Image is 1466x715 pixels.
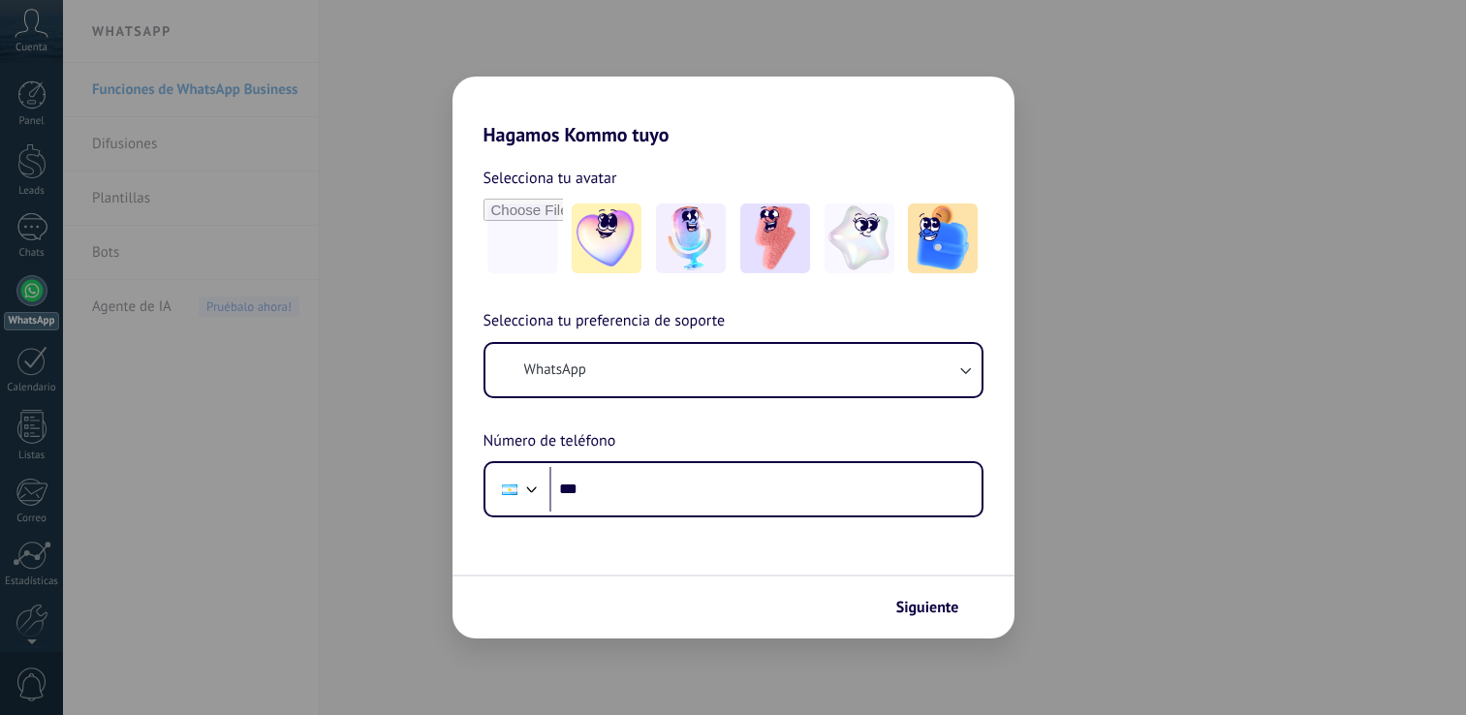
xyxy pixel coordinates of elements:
[896,601,959,614] span: Siguiente
[908,203,978,273] img: -5.jpeg
[483,309,726,334] span: Selecciona tu preferencia de soporte
[485,344,982,396] button: WhatsApp
[524,360,586,380] span: WhatsApp
[888,591,985,624] button: Siguiente
[491,469,528,510] div: Argentina: + 54
[740,203,810,273] img: -3.jpeg
[656,203,726,273] img: -2.jpeg
[452,77,1014,146] h2: Hagamos Kommo tuyo
[572,203,641,273] img: -1.jpeg
[483,166,617,191] span: Selecciona tu avatar
[483,429,616,454] span: Número de teléfono
[825,203,894,273] img: -4.jpeg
